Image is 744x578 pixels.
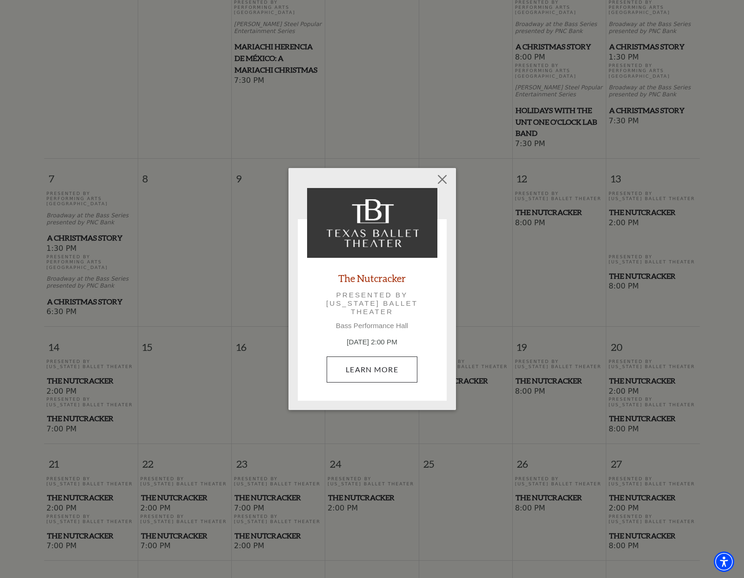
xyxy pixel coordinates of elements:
button: Close [433,171,451,188]
a: December 13, 2:00 PM Learn More [327,356,417,383]
div: Accessibility Menu [714,551,734,572]
img: The Nutcracker [307,188,437,258]
p: [DATE] 2:00 PM [307,337,437,348]
a: The Nutcracker [338,272,406,284]
p: Presented by [US_STATE] Ballet Theater [320,291,424,316]
p: Bass Performance Hall [307,322,437,330]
